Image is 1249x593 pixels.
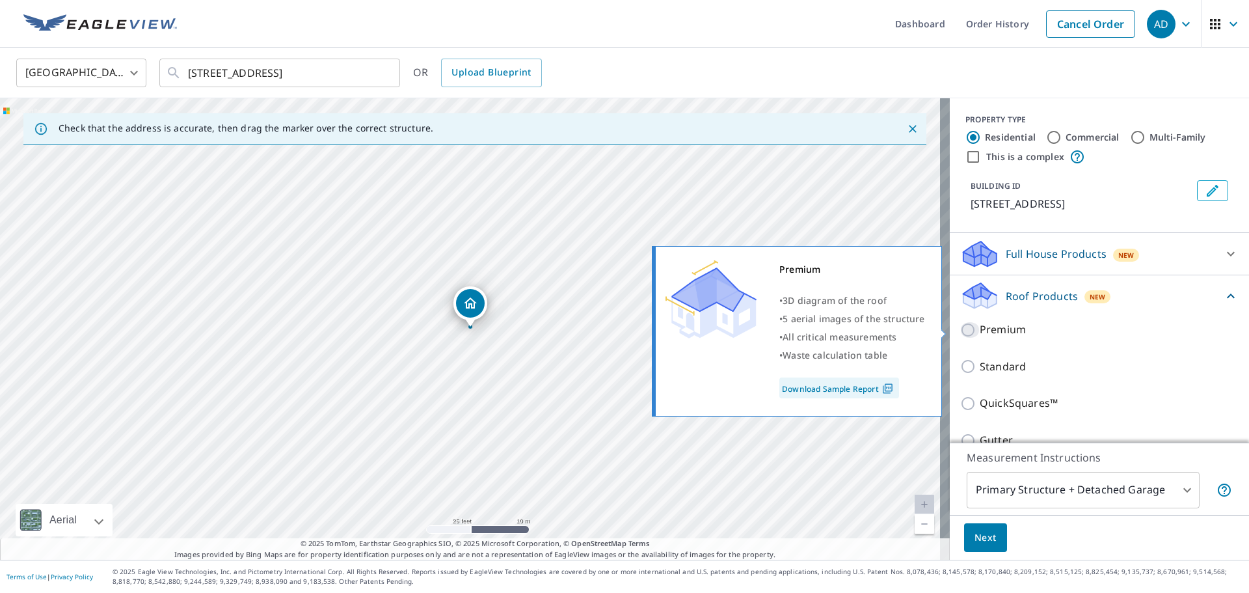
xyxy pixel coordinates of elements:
span: Next [974,530,997,546]
span: All critical measurements [783,331,896,343]
a: Upload Blueprint [441,59,541,87]
input: Search by address or latitude-longitude [188,55,373,91]
p: Gutter [980,432,1013,448]
img: Premium [665,260,757,338]
p: Check that the address is accurate, then drag the marker over the correct structure. [59,122,433,134]
p: Measurement Instructions [967,450,1232,465]
a: Download Sample Report [779,378,899,398]
a: OpenStreetMap [571,538,626,548]
a: Cancel Order [1046,10,1135,38]
div: [GEOGRAPHIC_DATA] [16,55,146,91]
label: Multi-Family [1149,131,1206,144]
div: Aerial [46,504,81,536]
div: • [779,292,925,310]
label: Commercial [1066,131,1120,144]
p: | [7,573,93,581]
span: New [1090,292,1106,302]
button: Close [904,120,921,137]
span: Upload Blueprint [451,64,531,81]
span: Waste calculation table [783,349,887,361]
img: Pdf Icon [879,383,896,394]
div: Dropped pin, building 1, Residential property, 145 Heights Rd Ridgewood, NJ 07450 [453,286,487,327]
div: • [779,346,925,365]
span: New [1118,250,1135,260]
span: Your report will include the primary structure and a detached garage if one exists. [1216,482,1232,498]
p: QuickSquares™ [980,395,1058,411]
p: BUILDING ID [971,180,1021,191]
p: © 2025 Eagle View Technologies, Inc. and Pictometry International Corp. All Rights Reserved. Repo... [113,567,1242,586]
span: © 2025 TomTom, Earthstar Geographics SIO, © 2025 Microsoft Corporation, © [301,538,650,549]
a: Terms of Use [7,572,47,581]
div: AD [1147,10,1175,38]
div: Roof ProductsNew [960,281,1239,311]
div: Premium [779,260,925,279]
a: Terms [628,538,650,548]
label: Residential [985,131,1036,144]
div: • [779,328,925,346]
p: Standard [980,359,1026,375]
span: 5 aerial images of the structure [783,312,924,325]
span: 3D diagram of the roof [783,294,887,307]
a: Current Level 20, Zoom In Disabled [915,495,934,514]
div: Aerial [16,504,113,536]
img: EV Logo [23,14,177,34]
p: Roof Products [1006,288,1078,304]
div: Full House ProductsNew [960,238,1239,269]
button: Edit building 1 [1197,180,1228,201]
div: • [779,310,925,328]
label: This is a complex [986,150,1064,163]
p: [STREET_ADDRESS] [971,196,1192,212]
div: OR [413,59,542,87]
a: Current Level 20, Zoom Out [915,514,934,534]
p: Premium [980,322,1026,338]
div: Primary Structure + Detached Garage [967,472,1200,508]
button: Next [964,523,1007,553]
a: Privacy Policy [51,572,93,581]
div: PROPERTY TYPE [965,114,1233,126]
p: Full House Products [1006,246,1107,262]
